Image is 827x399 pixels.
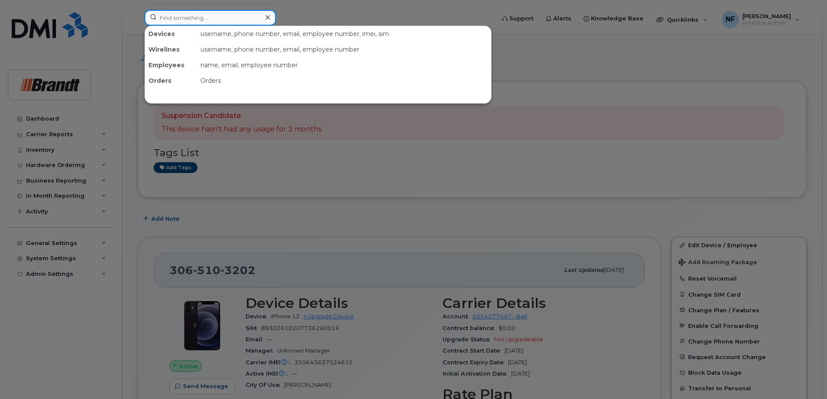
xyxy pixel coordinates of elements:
[145,42,197,57] div: Wirelines
[145,26,197,42] div: Devices
[145,73,197,88] div: Orders
[197,57,491,73] div: name, email, employee number
[197,26,491,42] div: username, phone number, email, employee number, imei, sim
[145,57,197,73] div: Employees
[197,42,491,57] div: username, phone number, email, employee number
[197,73,491,88] div: Orders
